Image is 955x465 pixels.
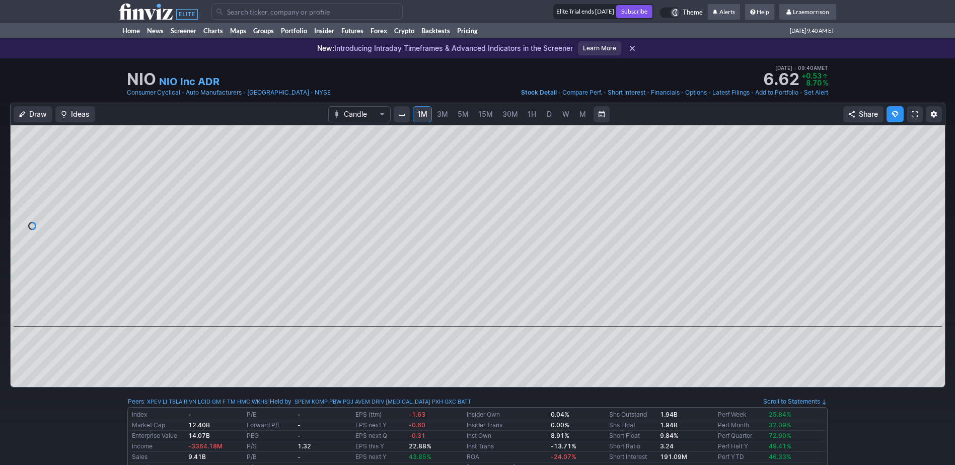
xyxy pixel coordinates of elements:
td: EPS next Y [353,420,406,431]
span: Stock Detail [521,89,557,96]
b: 3.24 [660,442,674,450]
a: Groups [250,23,277,38]
button: Chart Settings [926,106,942,122]
a: Forex [367,23,391,38]
a: 3M [432,106,453,122]
span: • [751,88,754,98]
td: Perf Quarter [716,431,767,441]
button: Ideas [55,106,95,122]
button: Range [594,106,610,122]
b: 8.91% [551,432,569,439]
td: PEG [245,431,296,441]
a: Charts [200,23,227,38]
a: Alerts [708,4,740,20]
td: EPS (ttm) [353,410,406,420]
span: 1H [528,110,536,118]
span: 72.90% [769,432,791,439]
a: [GEOGRAPHIC_DATA] [247,88,309,98]
a: Subscribe [616,5,652,18]
a: News [143,23,167,38]
a: 5M [453,106,473,122]
a: PBW [329,397,341,407]
strong: 6.62 [763,71,799,88]
span: % [823,79,828,87]
b: 1.94B [660,411,678,418]
a: Maps [227,23,250,38]
span: • [181,88,185,98]
a: HMC [237,397,250,407]
button: Share [843,106,884,122]
a: SPEM [295,397,310,407]
span: • [799,88,803,98]
b: 1.32 [298,442,311,450]
b: 9.41B [188,453,206,460]
p: Introducing Intraday Timeframes & Advanced Indicators in the Screener [317,43,573,53]
td: Market Cap [130,420,186,431]
a: 1M [413,106,432,122]
a: Home [119,23,143,38]
span: • [243,88,246,98]
input: Search [211,4,403,20]
td: Income [130,441,186,452]
span: -24.07% [551,453,576,460]
a: Short Ratio [609,442,640,450]
a: XPEV [147,397,161,407]
b: 12.40B [188,421,210,429]
b: -13.71% [551,442,576,450]
td: Perf Month [716,420,767,431]
a: Set Alert [804,88,828,98]
span: Share [859,109,878,119]
span: M [579,110,586,118]
td: Perf YTD [716,452,767,462]
b: - [298,432,301,439]
a: Auto Manufacturers [186,88,242,98]
a: Short Float [609,432,640,439]
span: 43.85% [409,453,431,460]
span: W [562,110,569,118]
b: - [298,453,301,460]
a: WKHS [252,397,268,407]
span: -0.31 [409,432,425,439]
span: -1.63 [409,411,425,418]
a: 9.84% [660,432,679,439]
a: BATT [458,397,471,407]
b: 22.88% [409,442,431,450]
a: Stock Detail [521,88,557,98]
span: Latest Filings [712,89,750,96]
td: EPS this Y [353,441,406,452]
span: • [603,88,607,98]
span: Theme [683,7,703,18]
b: 0.04% [551,411,569,418]
span: Compare Perf. [562,89,602,96]
td: P/B [245,452,296,462]
a: AVEM [355,397,370,407]
button: Chart Type [328,106,391,122]
a: Held by [270,398,291,405]
a: Options [685,88,707,98]
a: GXC [445,397,456,407]
a: Learn More [578,41,621,55]
a: Screener [167,23,200,38]
td: Sales [130,452,186,462]
span: D [547,110,552,118]
span: Candle [344,109,375,119]
td: Insider Trans [465,420,549,431]
span: 1M [417,110,427,118]
a: Help [745,4,774,20]
span: -0.60 [409,421,425,429]
a: PXH [432,397,443,407]
a: Futures [338,23,367,38]
span: • [794,65,796,71]
a: Consumer Cyclical [127,88,180,98]
a: LCID [198,397,210,407]
a: 1H [523,106,541,122]
span: Lraemorrison [793,8,829,16]
td: Perf Week [716,410,767,420]
span: 15M [478,110,493,118]
td: Inst Trans [465,441,549,452]
td: EPS next Q [353,431,406,441]
span: 46.33% [769,453,791,460]
b: 14.07B [188,432,210,439]
a: Peers [128,398,144,405]
a: W [558,106,574,122]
